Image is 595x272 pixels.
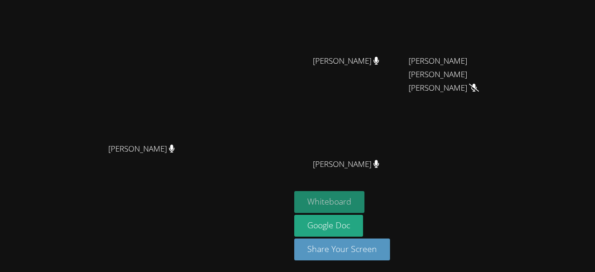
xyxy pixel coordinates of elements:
a: Google Doc [294,215,363,237]
button: Share Your Screen [294,239,390,260]
button: Whiteboard [294,191,364,213]
span: [PERSON_NAME] [PERSON_NAME] [PERSON_NAME] [409,54,512,95]
span: [PERSON_NAME] [108,142,175,156]
span: [PERSON_NAME] [313,54,379,68]
span: [PERSON_NAME] [313,158,379,171]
